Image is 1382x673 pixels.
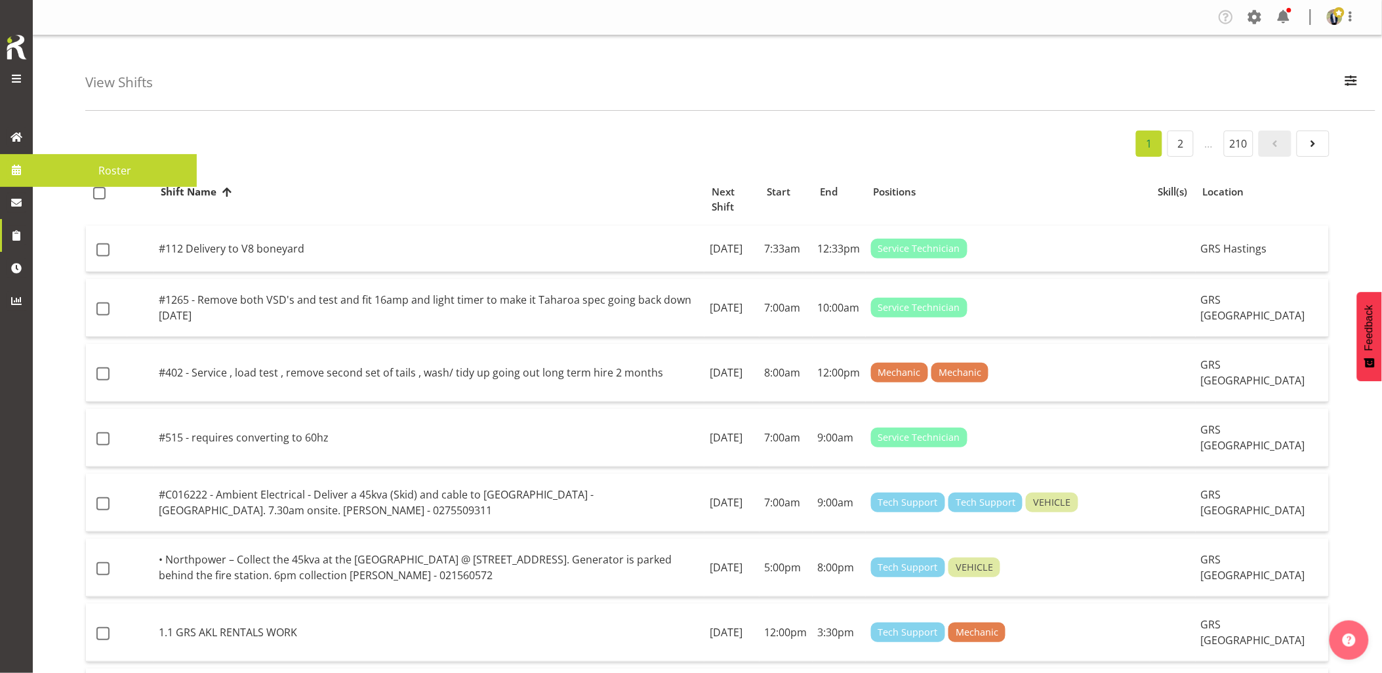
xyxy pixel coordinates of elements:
[956,495,1015,510] span: Tech Support
[704,279,759,337] td: [DATE]
[1034,495,1071,510] span: VEHICLE
[704,409,759,467] td: [DATE]
[161,184,216,199] span: Shift Name
[1224,131,1253,157] a: 210
[813,226,866,272] td: 12:33pm
[33,154,197,187] a: Roster
[1203,184,1244,199] span: Location
[1364,305,1375,351] span: Feedback
[878,365,921,380] span: Mechanic
[878,300,960,315] span: Service Technician
[153,344,704,402] td: #402 - Service , load test , remove second set of tails , wash/ tidy up going out long term hire ...
[1343,634,1356,647] img: help-xxl-2.png
[1201,241,1267,256] span: GRS Hastings
[153,539,704,597] td: • Northpower – Collect the 45kva at the [GEOGRAPHIC_DATA] @ [STREET_ADDRESS]. Generator is parked...
[760,226,813,272] td: 7:33am
[153,279,704,337] td: #1265 - Remove both VSD's and test and fit 16amp and light timer to make it Taharoa spec going ba...
[1201,617,1305,647] span: GRS [GEOGRAPHIC_DATA]
[760,409,813,467] td: 7:00am
[1201,487,1305,518] span: GRS [GEOGRAPHIC_DATA]
[1168,131,1194,157] a: 2
[1201,552,1305,582] span: GRS [GEOGRAPHIC_DATA]
[760,474,813,532] td: 7:00am
[704,226,759,272] td: [DATE]
[878,495,938,510] span: Tech Support
[813,409,866,467] td: 9:00am
[39,161,190,180] span: Roster
[1158,184,1188,199] span: Skill(s)
[1201,422,1305,453] span: GRS [GEOGRAPHIC_DATA]
[956,560,993,575] span: VEHICLE
[760,344,813,402] td: 8:00am
[760,539,813,597] td: 5:00pm
[813,603,866,662] td: 3:30pm
[85,75,153,90] h4: View Shifts
[878,560,938,575] span: Tech Support
[760,603,813,662] td: 12:00pm
[1337,68,1365,97] button: Filter Employees
[153,409,704,467] td: #515 - requires converting to 60hz
[704,539,759,597] td: [DATE]
[1357,292,1382,381] button: Feedback - Show survey
[153,474,704,532] td: #C016222 - Ambient Electrical - Deliver a 45kva (Skid) and cable to [GEOGRAPHIC_DATA] - [GEOGRAPH...
[1201,293,1305,323] span: GRS [GEOGRAPHIC_DATA]
[820,184,838,199] span: End
[813,344,866,402] td: 12:00pm
[767,184,790,199] span: Start
[878,241,960,256] span: Service Technician
[878,625,938,640] span: Tech Support
[153,226,704,272] td: #112 Delivery to V8 boneyard
[704,603,759,662] td: [DATE]
[704,344,759,402] td: [DATE]
[939,365,981,380] span: Mechanic
[873,184,916,199] span: Positions
[1201,357,1305,388] span: GRS [GEOGRAPHIC_DATA]
[813,279,866,337] td: 10:00am
[1327,9,1343,25] img: kelepi-pauuadf51ac2b38380d4c50de8760bb396c3.png
[3,33,30,62] img: Rosterit icon logo
[878,430,960,445] span: Service Technician
[813,474,866,532] td: 9:00am
[956,625,998,640] span: Mechanic
[153,603,704,662] td: 1.1 GRS AKL RENTALS WORK
[704,474,759,532] td: [DATE]
[760,279,813,337] td: 7:00am
[712,184,752,214] span: Next Shift
[813,539,866,597] td: 8:00pm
